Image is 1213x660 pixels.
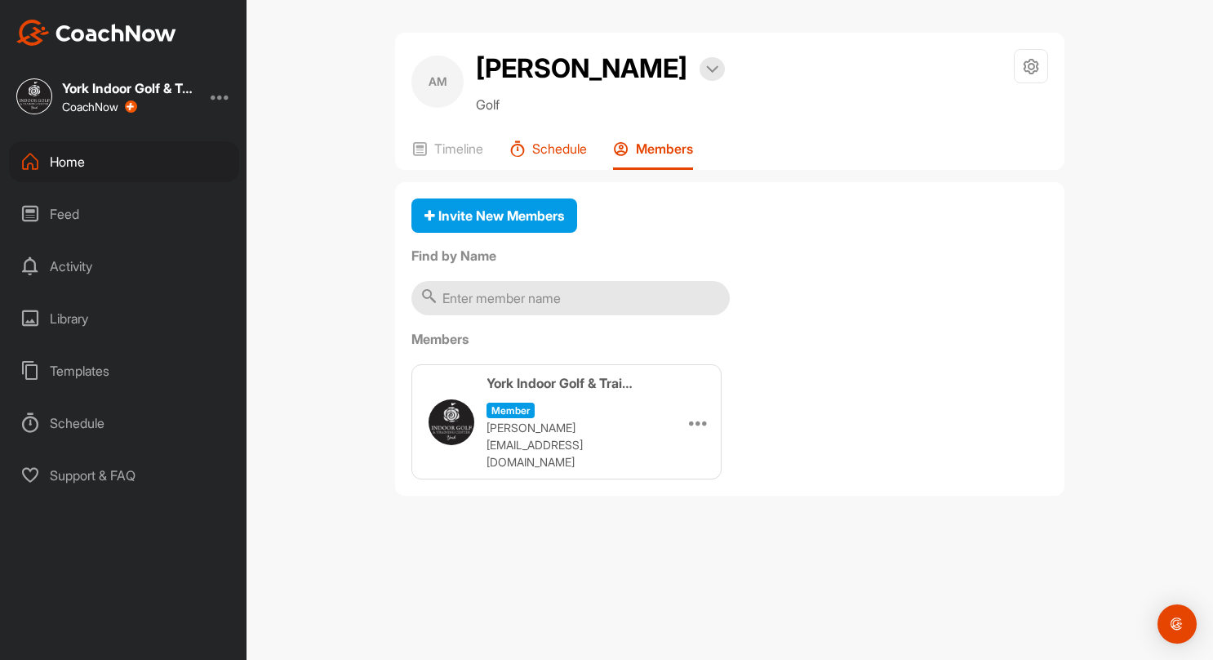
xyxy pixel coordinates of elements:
img: user [429,399,474,445]
div: Schedule [9,403,239,444]
div: Library [9,298,239,339]
div: Home [9,141,239,182]
label: Members [411,329,1048,349]
div: Support & FAQ [9,455,239,496]
p: Golf [476,95,725,114]
input: Enter member name [411,281,730,315]
p: Members [636,140,693,157]
div: Feed [9,194,239,234]
span: Member [487,403,535,418]
div: AM [411,56,464,108]
div: York Indoor Golf & Training Center [62,82,193,95]
p: Timeline [434,140,483,157]
div: Activity [9,246,239,287]
p: [PERSON_NAME][EMAIL_ADDRESS][DOMAIN_NAME] [487,419,650,470]
div: CoachNow [62,100,137,114]
h3: York Indoor Golf & Training Center [487,373,633,393]
div: Open Intercom Messenger [1157,604,1197,644]
p: Schedule [532,140,587,157]
span: Invite New Members [424,207,564,224]
img: square_745a38189e9c6ffca8eec4bf7bac53d8.jpg [16,78,52,114]
label: Find by Name [411,246,1048,265]
img: arrow-down [706,65,718,74]
div: Templates [9,350,239,391]
button: Invite New Members [411,198,577,234]
img: CoachNow [16,20,176,46]
h2: [PERSON_NAME] [476,49,687,88]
